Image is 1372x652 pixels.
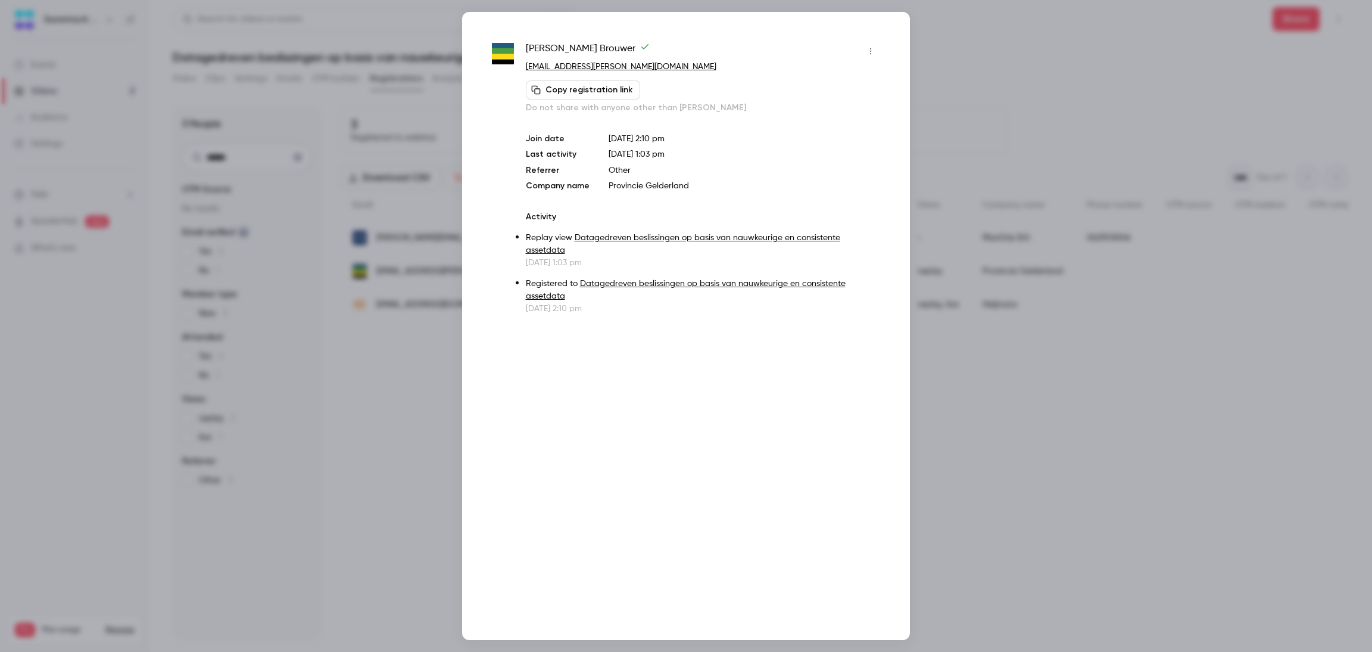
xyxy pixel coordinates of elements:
p: Other [609,164,880,176]
p: Activity [526,211,880,223]
p: Referrer [526,164,590,176]
a: [EMAIL_ADDRESS][PERSON_NAME][DOMAIN_NAME] [526,63,716,71]
p: Do not share with anyone other than [PERSON_NAME] [526,102,880,114]
a: Datagedreven beslissingen op basis van nauwkeurige en consistente assetdata [526,234,840,254]
p: [DATE] 2:10 pm [526,303,880,315]
p: [DATE] 1:03 pm [526,257,880,269]
button: Copy registration link [526,80,640,100]
a: Datagedreven beslissingen op basis van nauwkeurige en consistente assetdata [526,280,846,300]
img: gelderland.nl [492,43,514,65]
p: Company name [526,180,590,192]
span: [PERSON_NAME] Brouwer [526,42,650,61]
p: Registered to [526,278,880,303]
p: Last activity [526,148,590,161]
span: [DATE] 1:03 pm [609,150,665,159]
p: Join date [526,133,590,145]
p: Provincie Gelderland [609,180,880,192]
p: Replay view [526,232,880,257]
p: [DATE] 2:10 pm [609,133,880,145]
